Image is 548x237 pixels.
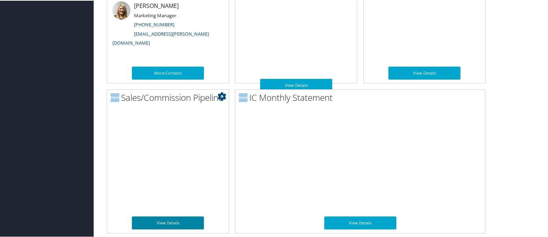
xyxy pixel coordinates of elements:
img: domo-logo.png [111,93,119,101]
h2: IC Monthly Statement [239,91,485,103]
a: View Details [132,216,204,229]
a: View Details [324,216,396,229]
a: View Details [388,66,460,79]
li: [PERSON_NAME] [109,1,227,49]
img: domo-logo.png [239,93,248,101]
a: [PHONE_NUMBER] [134,21,174,27]
small: Marketing Manager [134,12,176,18]
a: [EMAIL_ADDRESS][PERSON_NAME][DOMAIN_NAME] [112,30,209,46]
a: View Details [260,78,332,91]
a: More Contacts [132,66,204,79]
h2: Sales/Commission Pipeline [111,91,229,103]
img: ali-moffitt.jpg [112,1,130,19]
